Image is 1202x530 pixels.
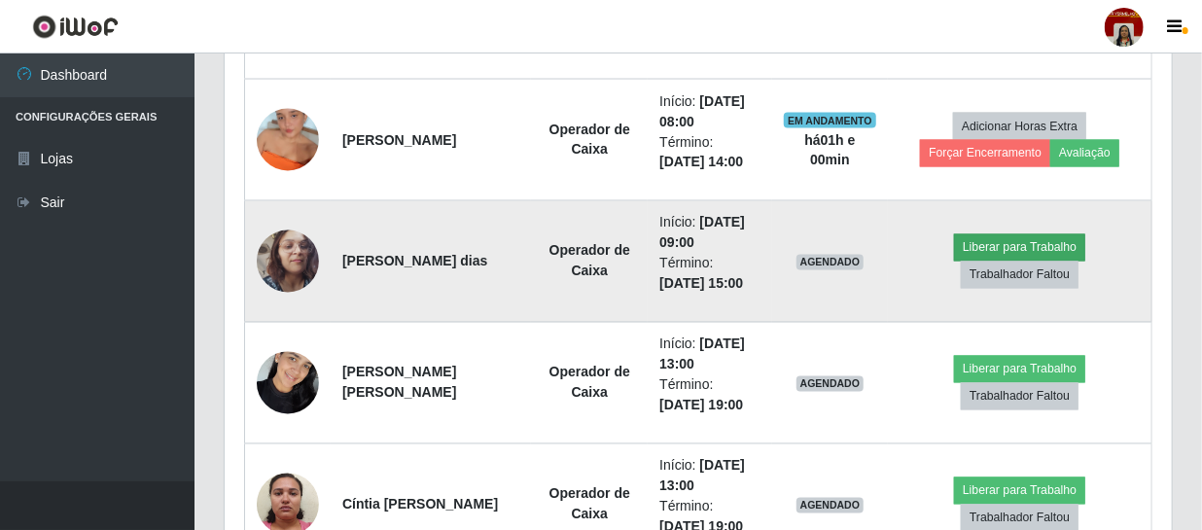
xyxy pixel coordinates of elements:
button: Adicionar Horas Extra [953,113,1086,140]
strong: Operador de Caixa [549,122,630,158]
li: Início: [659,213,760,254]
strong: Cíntia [PERSON_NAME] [342,497,498,512]
strong: [PERSON_NAME] dias [342,254,487,269]
time: [DATE] 08:00 [659,93,745,129]
strong: [PERSON_NAME] [PERSON_NAME] [342,365,456,401]
img: 1741914995859.jpeg [257,206,319,317]
span: AGENDADO [796,376,865,392]
time: [DATE] 09:00 [659,215,745,251]
button: Liberar para Trabalho [954,477,1085,505]
span: AGENDADO [796,255,865,270]
span: EM ANDAMENTO [784,113,876,128]
li: Início: [659,91,760,132]
button: Trabalhador Faltou [961,383,1078,410]
button: Forçar Encerramento [920,140,1050,167]
li: Término: [659,254,760,295]
time: [DATE] 13:00 [659,336,745,372]
button: Avaliação [1050,140,1119,167]
strong: Operador de Caixa [549,486,630,522]
time: [DATE] 15:00 [659,276,743,292]
time: [DATE] 19:00 [659,398,743,413]
img: 1736860936757.jpeg [257,341,319,424]
strong: Operador de Caixa [549,365,630,401]
li: Término: [659,375,760,416]
strong: Operador de Caixa [549,243,630,279]
strong: há 01 h e 00 min [804,132,855,168]
img: CoreUI Logo [32,15,119,39]
time: [DATE] 14:00 [659,155,743,170]
button: Liberar para Trabalho [954,356,1085,383]
li: Início: [659,335,760,375]
img: 1752205502080.jpeg [257,85,319,195]
time: [DATE] 13:00 [659,458,745,494]
li: Início: [659,456,760,497]
button: Trabalhador Faltou [961,262,1078,289]
strong: [PERSON_NAME] [342,132,456,148]
button: Liberar para Trabalho [954,234,1085,262]
li: Término: [659,132,760,173]
span: AGENDADO [796,498,865,513]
